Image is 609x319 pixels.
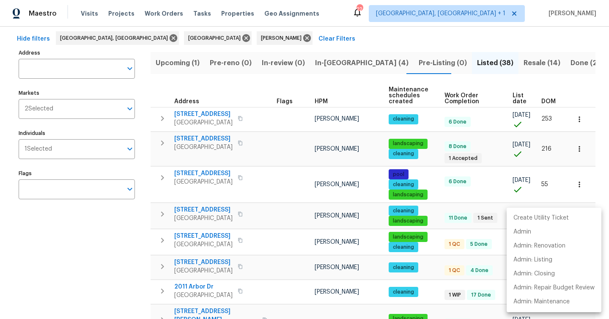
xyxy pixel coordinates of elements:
[513,228,531,236] p: Admin
[513,256,552,264] p: Admin: Listing
[513,269,555,278] p: Admin: Closing
[513,297,570,306] p: Admin: Maintenance
[513,283,595,292] p: Admin: Repair Budget Review
[513,214,569,223] p: Create Utility Ticket
[513,242,565,250] p: Admin: Renovation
